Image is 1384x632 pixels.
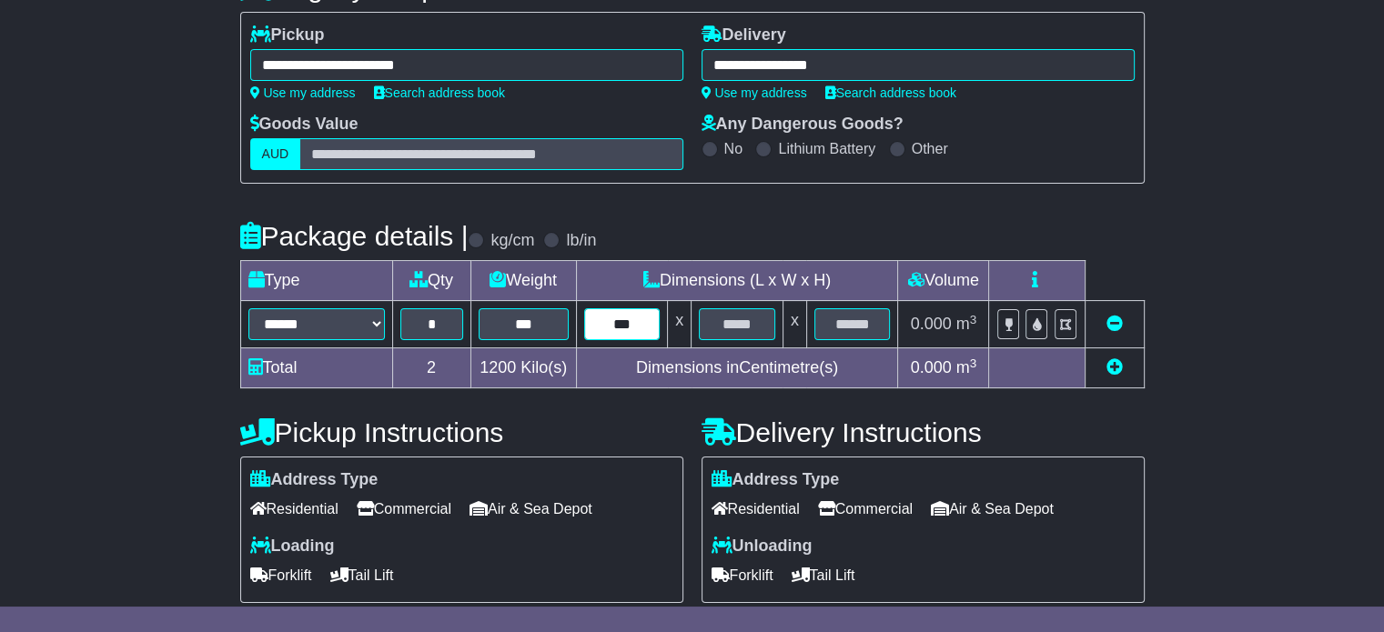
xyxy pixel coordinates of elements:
[792,561,855,589] span: Tail Lift
[392,348,470,388] td: 2
[250,25,325,45] label: Pickup
[392,261,470,301] td: Qty
[970,313,977,326] sup: 3
[250,470,379,490] label: Address Type
[357,495,451,523] span: Commercial
[250,537,335,557] label: Loading
[576,261,898,301] td: Dimensions (L x W x H)
[576,348,898,388] td: Dimensions in Centimetre(s)
[702,85,807,100] a: Use my address
[250,138,301,170] label: AUD
[250,561,312,589] span: Forklift
[898,261,989,301] td: Volume
[250,115,359,135] label: Goods Value
[911,315,952,333] span: 0.000
[470,348,576,388] td: Kilo(s)
[1106,315,1123,333] a: Remove this item
[240,417,683,447] h4: Pickup Instructions
[783,301,806,348] td: x
[702,115,904,135] label: Any Dangerous Goods?
[912,140,948,157] label: Other
[240,261,392,301] td: Type
[712,537,813,557] label: Unloading
[956,315,977,333] span: m
[330,561,394,589] span: Tail Lift
[712,470,840,490] label: Address Type
[566,231,596,251] label: lb/in
[931,495,1054,523] span: Air & Sea Depot
[712,495,800,523] span: Residential
[240,348,392,388] td: Total
[240,221,469,251] h4: Package details |
[480,358,516,376] span: 1200
[702,25,786,45] label: Delivery
[712,561,773,589] span: Forklift
[250,495,338,523] span: Residential
[778,140,875,157] label: Lithium Battery
[956,358,977,376] span: m
[724,140,743,157] label: No
[825,85,956,100] a: Search address book
[702,417,1145,447] h4: Delivery Instructions
[490,231,534,251] label: kg/cm
[470,495,592,523] span: Air & Sea Depot
[970,356,977,370] sup: 3
[470,261,576,301] td: Weight
[911,358,952,376] span: 0.000
[818,495,913,523] span: Commercial
[250,85,356,100] a: Use my address
[374,85,505,100] a: Search address book
[1106,358,1123,376] a: Add new item
[668,301,692,348] td: x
